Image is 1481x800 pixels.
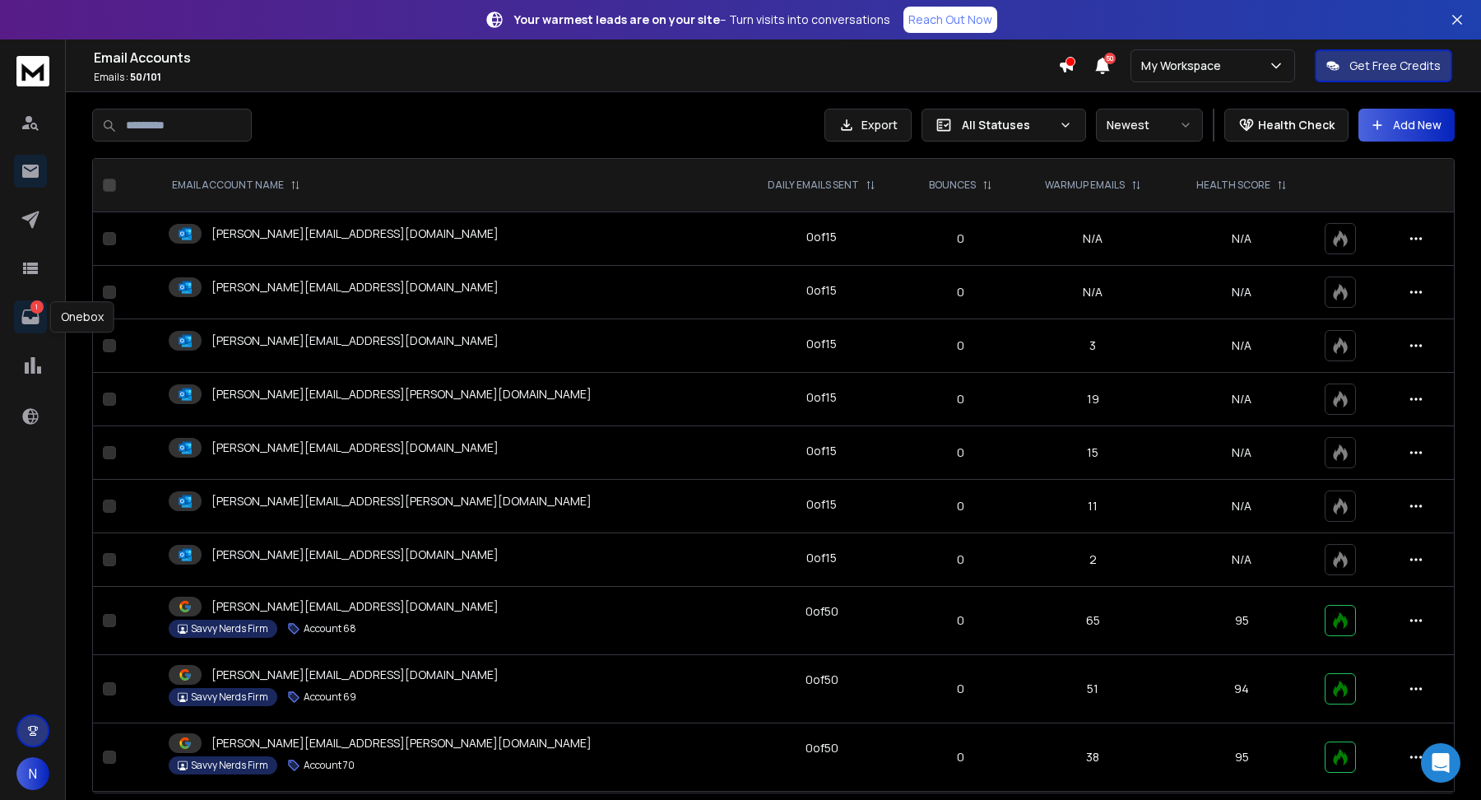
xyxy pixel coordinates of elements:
[1104,53,1116,64] span: 50
[805,740,838,756] div: 0 of 50
[1179,551,1305,568] p: N/A
[191,759,268,772] p: Savvy Nerds Firm
[211,226,499,242] p: [PERSON_NAME][EMAIL_ADDRESS][DOMAIN_NAME]
[1258,117,1335,133] p: Health Check
[14,300,47,333] a: 1
[806,389,837,406] div: 0 of 15
[805,603,838,620] div: 0 of 50
[16,757,49,790] button: N
[304,691,356,704] p: Account 69
[211,547,499,563] p: [PERSON_NAME][EMAIL_ADDRESS][DOMAIN_NAME]
[1017,533,1169,587] td: 2
[903,7,997,33] a: Reach Out Now
[1179,284,1305,300] p: N/A
[191,622,268,635] p: Savvy Nerds Firm
[915,498,1007,514] p: 0
[915,749,1007,765] p: 0
[1169,723,1315,792] td: 95
[1179,391,1305,407] p: N/A
[1017,655,1169,723] td: 51
[915,681,1007,697] p: 0
[211,493,592,509] p: [PERSON_NAME][EMAIL_ADDRESS][PERSON_NAME][DOMAIN_NAME]
[806,550,837,566] div: 0 of 15
[94,48,1058,67] h1: Email Accounts
[1169,655,1315,723] td: 94
[304,759,355,772] p: Account 70
[915,391,1007,407] p: 0
[16,56,49,86] img: logo
[908,12,992,28] p: Reach Out Now
[30,300,44,314] p: 1
[1017,373,1169,426] td: 19
[768,179,859,192] p: DAILY EMAILS SENT
[915,551,1007,568] p: 0
[1224,109,1349,142] button: Health Check
[211,386,592,402] p: [PERSON_NAME][EMAIL_ADDRESS][PERSON_NAME][DOMAIN_NAME]
[514,12,890,28] p: – Turn visits into conversations
[191,691,268,704] p: Savvy Nerds Firm
[1017,480,1169,533] td: 11
[1017,319,1169,373] td: 3
[1358,109,1455,142] button: Add New
[304,622,356,635] p: Account 68
[915,284,1007,300] p: 0
[50,301,114,333] div: Onebox
[1315,49,1452,82] button: Get Free Credits
[1179,230,1305,247] p: N/A
[1179,337,1305,354] p: N/A
[1169,587,1315,655] td: 95
[806,496,837,513] div: 0 of 15
[1196,179,1270,192] p: HEALTH SCORE
[915,230,1007,247] p: 0
[806,336,837,352] div: 0 of 15
[1017,723,1169,792] td: 38
[915,337,1007,354] p: 0
[1045,179,1125,192] p: WARMUP EMAILS
[211,333,499,349] p: [PERSON_NAME][EMAIL_ADDRESS][DOMAIN_NAME]
[130,70,161,84] span: 50 / 101
[514,12,720,27] strong: Your warmest leads are on your site
[806,443,837,459] div: 0 of 15
[824,109,912,142] button: Export
[1017,587,1169,655] td: 65
[1179,444,1305,461] p: N/A
[915,612,1007,629] p: 0
[94,71,1058,84] p: Emails :
[1096,109,1203,142] button: Newest
[915,444,1007,461] p: 0
[1349,58,1441,74] p: Get Free Credits
[962,117,1052,133] p: All Statuses
[805,672,838,688] div: 0 of 50
[172,179,300,192] div: EMAIL ACCOUNT NAME
[806,229,837,245] div: 0 of 15
[929,179,976,192] p: BOUNCES
[1179,498,1305,514] p: N/A
[211,279,499,295] p: [PERSON_NAME][EMAIL_ADDRESS][DOMAIN_NAME]
[806,282,837,299] div: 0 of 15
[211,598,499,615] p: [PERSON_NAME][EMAIL_ADDRESS][DOMAIN_NAME]
[1421,743,1460,783] div: Open Intercom Messenger
[211,440,499,456] p: [PERSON_NAME][EMAIL_ADDRESS][DOMAIN_NAME]
[211,667,499,683] p: [PERSON_NAME][EMAIL_ADDRESS][DOMAIN_NAME]
[1141,58,1228,74] p: My Workspace
[211,735,592,751] p: [PERSON_NAME][EMAIL_ADDRESS][PERSON_NAME][DOMAIN_NAME]
[1017,266,1169,319] td: N/A
[1017,426,1169,480] td: 15
[1017,212,1169,266] td: N/A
